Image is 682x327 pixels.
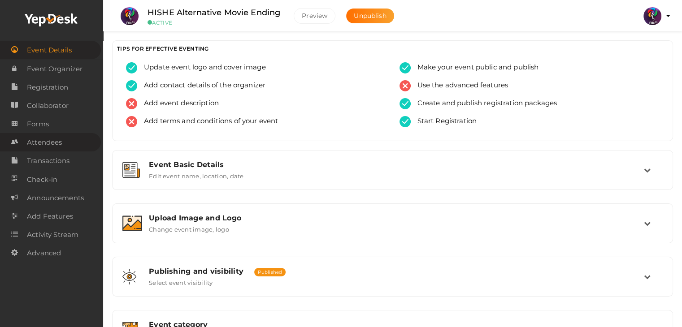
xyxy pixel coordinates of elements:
span: Announcements [27,189,84,207]
img: tick-success.svg [126,62,137,73]
span: Unpublish [354,12,386,20]
span: Registration [27,78,68,96]
img: error.svg [126,116,137,127]
span: Attendees [27,133,62,151]
img: error.svg [400,80,411,91]
span: Add Features [27,207,73,225]
img: 5BK8ZL5P_small.png [643,7,661,25]
span: Update event logo and cover image [137,62,266,73]
img: error.svg [126,98,137,109]
span: Advanced [27,244,61,262]
span: Check-in [27,171,57,189]
span: Start Registration [411,116,477,127]
span: Forms [27,115,49,133]
h3: TIPS FOR EFFECTIVE EVENTING [117,45,668,52]
label: Change event image, logo [149,222,229,233]
span: Collaborator [27,97,69,115]
img: tick-success.svg [400,98,411,109]
span: Transactions [27,152,70,170]
small: ACTIVE [148,19,280,26]
span: Use the advanced features [411,80,508,91]
div: Upload Image and Logo [149,214,644,222]
span: Make your event public and publish [411,62,539,73]
a: Event Basic Details Edit event name, location, date [117,173,668,181]
span: Add contact details of the organizer [137,80,265,91]
span: Create and publish registration packages [411,98,557,109]
div: Event Basic Details [149,160,644,169]
a: Publishing and visibility Published Select event visibility [117,280,668,288]
span: Add event description [137,98,219,109]
span: Publishing and visibility [149,267,243,275]
img: tick-success.svg [400,62,411,73]
a: Upload Image and Logo Change event image, logo [117,226,668,235]
span: Add terms and conditions of your event [137,116,278,127]
img: tick-success.svg [126,80,137,91]
label: HISHE Alternative Movie Ending [148,6,280,19]
label: Select event visibility [149,275,213,286]
img: image.svg [122,215,142,231]
button: Unpublish [346,9,394,23]
button: Preview [294,8,335,24]
img: event-details.svg [122,162,140,178]
span: Activity Stream [27,226,78,244]
img: tick-success.svg [400,116,411,127]
img: J49LRCAC_small.png [121,7,139,25]
span: Published [254,268,286,276]
span: Event Details [27,41,72,59]
label: Edit event name, location, date [149,169,243,180]
img: shared-vision.svg [122,269,136,284]
span: Event Organizer [27,60,83,78]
